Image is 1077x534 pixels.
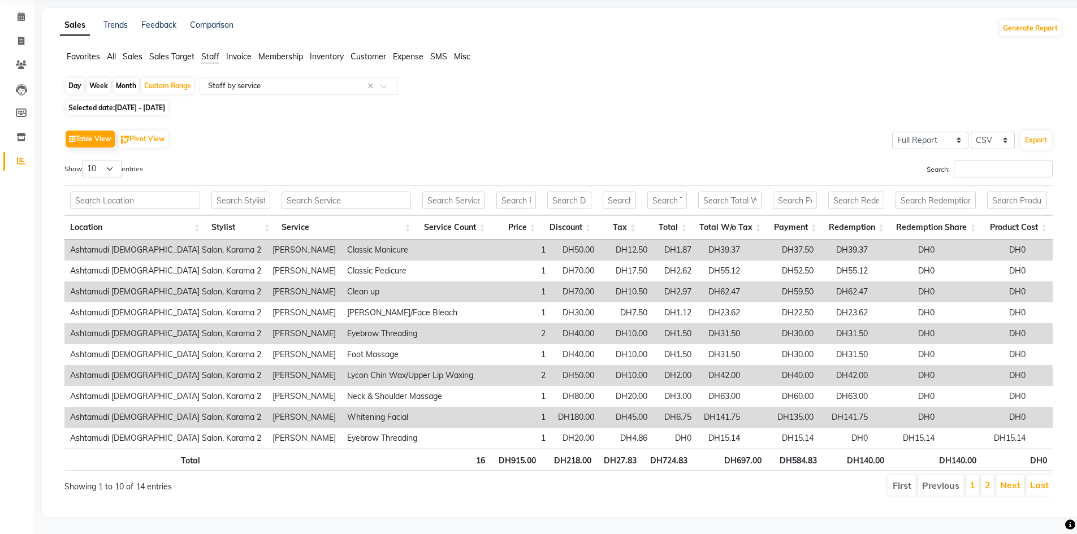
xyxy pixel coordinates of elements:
[341,240,479,261] td: Classic Manicure
[697,240,746,261] td: DH39.37
[496,192,536,209] input: Search Price
[873,240,940,261] td: DH0
[417,215,491,240] th: Service Count: activate to sort column ascending
[981,215,1053,240] th: Product Cost: activate to sort column ascending
[66,101,168,115] span: Selected date:
[341,344,479,365] td: Foot Massage
[64,323,267,344] td: Ashtamudi [DEMOGRAPHIC_DATA] Salon, Karama 2
[987,192,1047,209] input: Search Product Cost
[267,344,341,365] td: [PERSON_NAME]
[479,407,551,428] td: 1
[64,160,143,177] label: Show entries
[873,365,940,386] td: DH0
[746,281,819,302] td: DH59.50
[1000,479,1020,490] a: Next
[896,192,976,209] input: Search Redemption Share
[653,428,697,449] td: DH0
[600,323,653,344] td: DH10.00
[70,192,200,209] input: Search Location
[653,261,697,281] td: DH2.62
[597,449,642,471] th: DH27.83
[653,281,697,302] td: DH2.97
[341,302,479,323] td: [PERSON_NAME]/Face Bleach
[746,428,819,449] td: DH15.14
[890,215,981,240] th: Redemption Share: activate to sort column ascending
[64,449,206,471] th: Total
[454,51,470,62] span: Misc
[600,365,653,386] td: DH10.00
[819,365,873,386] td: DH42.00
[103,20,128,30] a: Trends
[479,240,551,261] td: 1
[551,386,600,407] td: DH80.00
[82,160,122,177] select: Showentries
[479,323,551,344] td: 2
[276,215,417,240] th: Service: activate to sort column ascending
[64,281,267,302] td: Ashtamudi [DEMOGRAPHIC_DATA] Salon, Karama 2
[149,51,194,62] span: Sales Target
[819,302,873,323] td: DH23.62
[600,344,653,365] td: DH10.00
[819,261,873,281] td: DH55.12
[551,261,600,281] td: DH70.00
[940,281,1031,302] td: DH0
[873,302,940,323] td: DH0
[341,365,479,386] td: Lycon Chin Wax/Upper Lip Waxing
[600,240,653,261] td: DH12.50
[64,240,267,261] td: Ashtamudi [DEMOGRAPHIC_DATA] Salon, Karama 2
[697,302,746,323] td: DH23.62
[698,192,761,209] input: Search Total W/o Tax
[282,192,411,209] input: Search Service
[201,51,219,62] span: Staff
[141,78,194,94] div: Custom Range
[819,344,873,365] td: DH31.50
[697,344,746,365] td: DH31.50
[551,281,600,302] td: DH70.00
[746,344,819,365] td: DH30.00
[940,428,1031,449] td: DH15.14
[746,261,819,281] td: DH52.50
[60,15,90,36] a: Sales
[551,323,600,344] td: DH40.00
[226,51,252,62] span: Invoice
[206,215,276,240] th: Stylist: activate to sort column ascending
[697,261,746,281] td: DH55.12
[211,192,270,209] input: Search Stylist
[653,240,697,261] td: DH1.87
[491,215,542,240] th: Price: activate to sort column ascending
[600,428,653,449] td: DH4.86
[551,302,600,323] td: DH30.00
[491,449,542,471] th: DH915.00
[121,136,129,144] img: pivot.png
[767,449,823,471] th: DH584.83
[954,160,1053,177] input: Search:
[66,78,84,94] div: Day
[267,386,341,407] td: [PERSON_NAME]
[190,20,233,30] a: Comparison
[341,323,479,344] td: Eyebrow Threading
[542,449,597,471] th: DH218.00
[118,131,168,147] button: Pivot View
[551,428,600,449] td: DH20.00
[940,407,1031,428] td: DH0
[647,192,687,209] input: Search Total
[107,51,116,62] span: All
[746,240,819,261] td: DH37.50
[873,428,940,449] td: DH15.14
[746,323,819,344] td: DH30.00
[653,407,697,428] td: DH6.75
[693,215,767,240] th: Total W/o Tax: activate to sort column ascending
[819,428,873,449] td: DH0
[819,323,873,344] td: DH31.50
[341,407,479,428] td: Whitening Facial
[940,344,1031,365] td: DH0
[653,323,697,344] td: DH1.50
[819,386,873,407] td: DH63.00
[940,240,1031,261] td: DH0
[873,261,940,281] td: DH0
[479,281,551,302] td: 1
[600,386,653,407] td: DH20.00
[819,240,873,261] td: DH39.37
[940,261,1031,281] td: DH0
[86,78,111,94] div: Week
